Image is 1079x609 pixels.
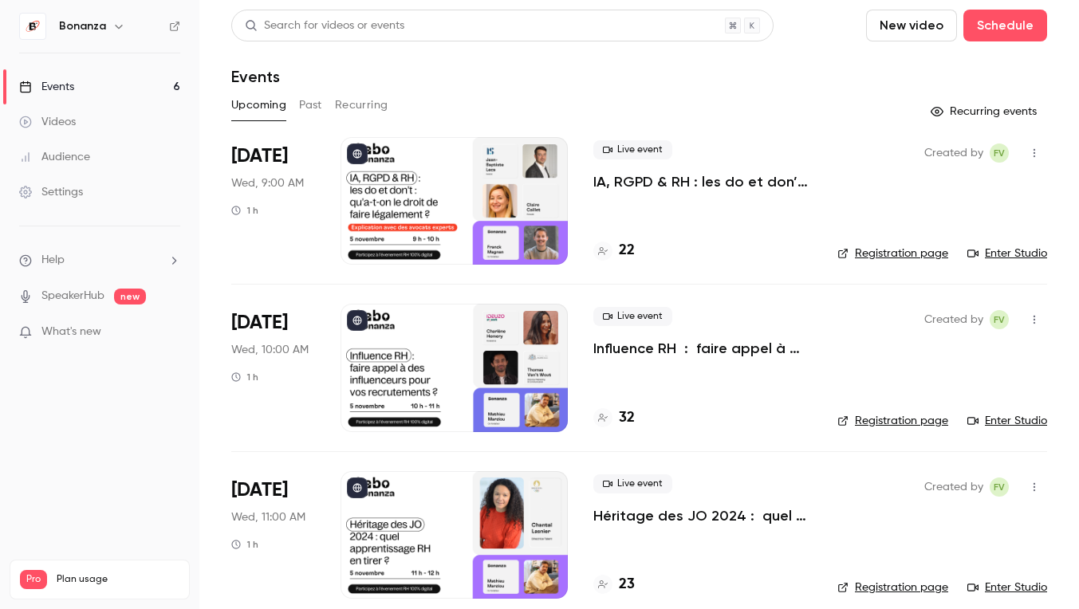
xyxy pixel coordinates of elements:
[593,240,635,261] a: 22
[593,307,672,326] span: Live event
[245,18,404,34] div: Search for videos or events
[231,538,258,551] div: 1 h
[994,310,1005,329] span: FV
[231,137,315,265] div: Nov 5 Wed, 9:00 AM (Europe/Paris)
[924,310,983,329] span: Created by
[994,477,1005,497] span: FV
[231,204,258,217] div: 1 h
[231,477,288,503] span: [DATE]
[231,92,286,118] button: Upcoming
[231,342,309,358] span: Wed, 10:00 AM
[619,574,635,595] h4: 23
[837,246,948,261] a: Registration page
[231,67,280,86] h1: Events
[619,407,635,429] h4: 32
[231,371,258,383] div: 1 h
[593,407,635,429] a: 32
[967,580,1047,595] a: Enter Studio
[866,10,957,41] button: New video
[837,413,948,429] a: Registration page
[20,14,45,39] img: Bonanza
[19,184,83,200] div: Settings
[20,570,47,589] span: Pro
[923,99,1047,124] button: Recurring events
[231,143,288,169] span: [DATE]
[19,114,76,130] div: Videos
[837,580,948,595] a: Registration page
[19,79,74,95] div: Events
[19,252,180,269] li: help-dropdown-opener
[593,140,672,159] span: Live event
[41,324,101,340] span: What's new
[41,288,104,304] a: SpeakerHub
[41,252,65,269] span: Help
[231,509,305,525] span: Wed, 11:00 AM
[967,413,1047,429] a: Enter Studio
[57,573,179,586] span: Plan usage
[231,310,288,336] span: [DATE]
[990,143,1009,163] span: Fabio Vilarinho
[114,289,146,304] span: new
[593,339,812,358] a: Influence RH : faire appel à des influenceurs pour vos recrutements ?
[593,574,635,595] a: 23
[231,471,315,599] div: Nov 5 Wed, 11:00 AM (Europe/Paris)
[231,304,315,431] div: Nov 5 Wed, 10:00 AM (Europe/Paris)
[593,172,812,191] a: IA, RGPD & RH : les do et don’t - qu’a-t-on le droit de faire légalement ?
[990,310,1009,329] span: Fabio Vilarinho
[335,92,388,118] button: Recurring
[619,240,635,261] h4: 22
[19,149,90,165] div: Audience
[994,143,1005,163] span: FV
[161,325,180,340] iframe: Noticeable Trigger
[593,506,812,525] a: Héritage des JO 2024 : quel apprentissage RH en tirer ?
[990,477,1009,497] span: Fabio Vilarinho
[963,10,1047,41] button: Schedule
[231,175,304,191] span: Wed, 9:00 AM
[924,477,983,497] span: Created by
[924,143,983,163] span: Created by
[299,92,322,118] button: Past
[59,18,106,34] h6: Bonanza
[593,474,672,493] span: Live event
[967,246,1047,261] a: Enter Studio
